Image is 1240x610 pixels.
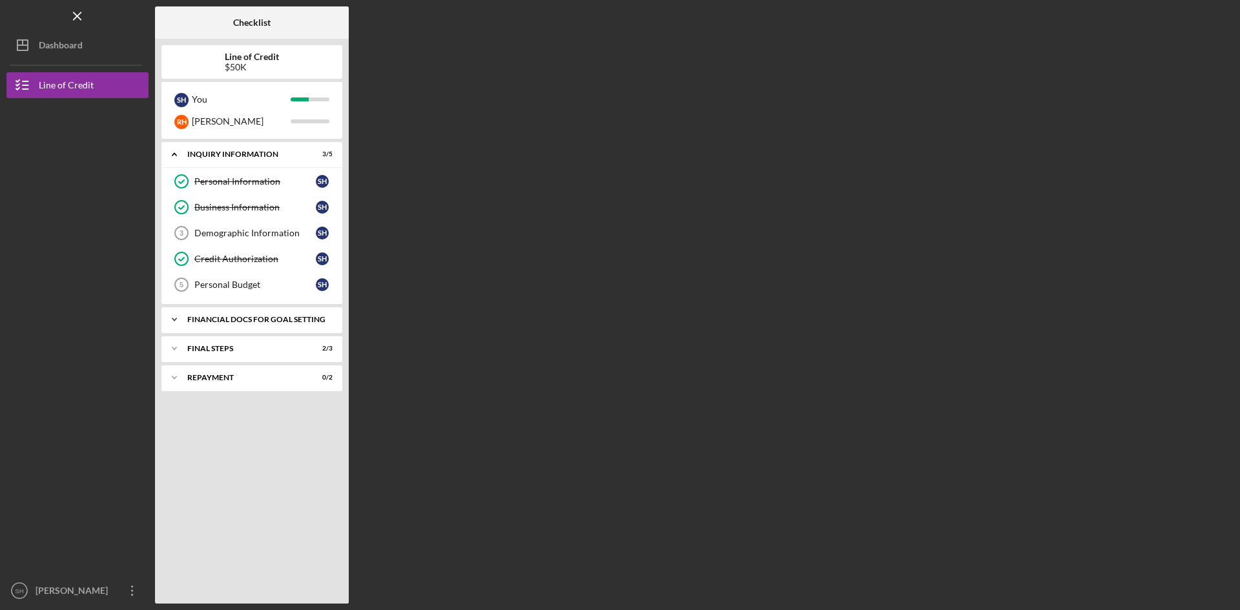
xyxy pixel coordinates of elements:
button: Dashboard [6,32,149,58]
div: R H [174,115,189,129]
a: 3Demographic InformationSH [168,220,336,246]
b: Line of Credit [225,52,279,62]
a: Credit AuthorizationSH [168,246,336,272]
div: FINAL STEPS [187,345,300,352]
div: Personal Information [194,176,316,187]
div: S H [316,175,329,188]
div: Repayment [187,374,300,381]
div: Demographic Information [194,228,316,238]
a: 5Personal BudgetSH [168,272,336,298]
b: Checklist [233,17,271,28]
div: 3 / 5 [309,150,333,158]
div: Line of Credit [39,72,94,101]
button: Line of Credit [6,72,149,98]
div: You [192,88,291,110]
div: [PERSON_NAME] [192,110,291,132]
button: SH[PERSON_NAME] [6,578,149,604]
div: S H [316,201,329,214]
div: [PERSON_NAME] [32,578,116,607]
div: Personal Budget [194,280,316,290]
div: 2 / 3 [309,345,333,352]
div: 0 / 2 [309,374,333,381]
div: S H [316,227,329,239]
div: $50K [225,62,279,72]
text: SH [15,587,23,595]
tspan: 5 [180,281,183,289]
div: Financial Docs for Goal Setting [187,316,326,323]
a: Business InformationSH [168,194,336,220]
div: Business Information [194,202,316,212]
a: Personal InformationSH [168,168,336,194]
div: Dashboard [39,32,83,61]
div: Credit Authorization [194,254,316,264]
div: S H [316,252,329,265]
div: INQUIRY INFORMATION [187,150,300,158]
tspan: 3 [180,229,183,237]
div: S H [174,93,189,107]
div: S H [316,278,329,291]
